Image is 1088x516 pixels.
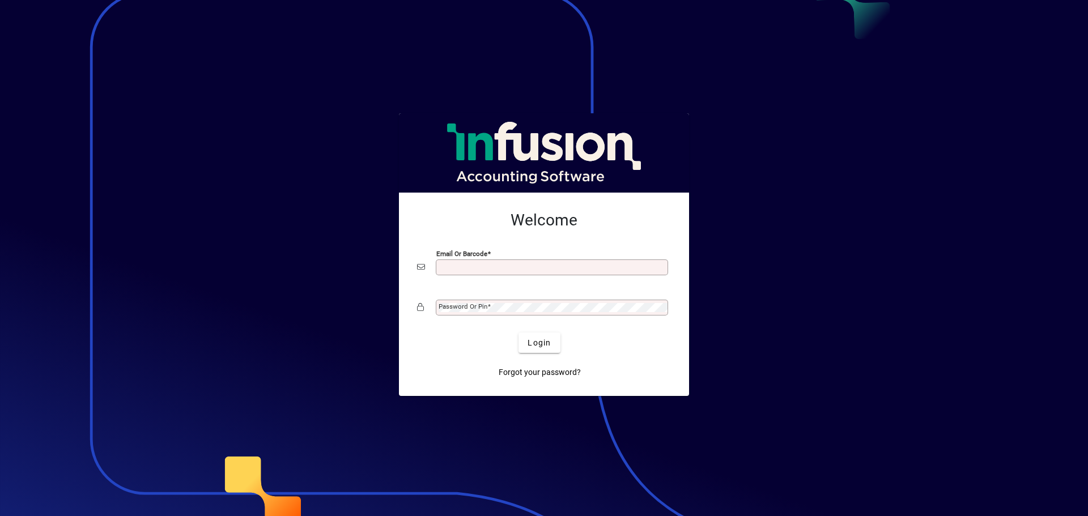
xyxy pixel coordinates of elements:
[417,211,671,230] h2: Welcome
[528,337,551,349] span: Login
[439,302,487,310] mat-label: Password or Pin
[518,332,560,353] button: Login
[499,366,581,378] span: Forgot your password?
[494,362,585,382] a: Forgot your password?
[436,250,487,258] mat-label: Email or Barcode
